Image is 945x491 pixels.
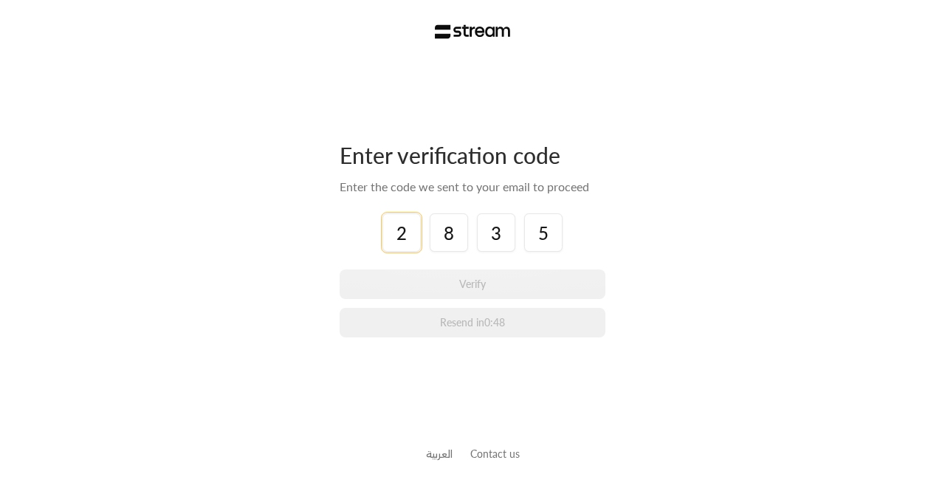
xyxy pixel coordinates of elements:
div: Enter the code we sent to your email to proceed [340,178,605,196]
a: Contact us [470,447,520,460]
div: Enter verification code [340,141,605,169]
button: Contact us [470,446,520,461]
img: Stream Logo [435,24,511,39]
a: العربية [426,440,453,467]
